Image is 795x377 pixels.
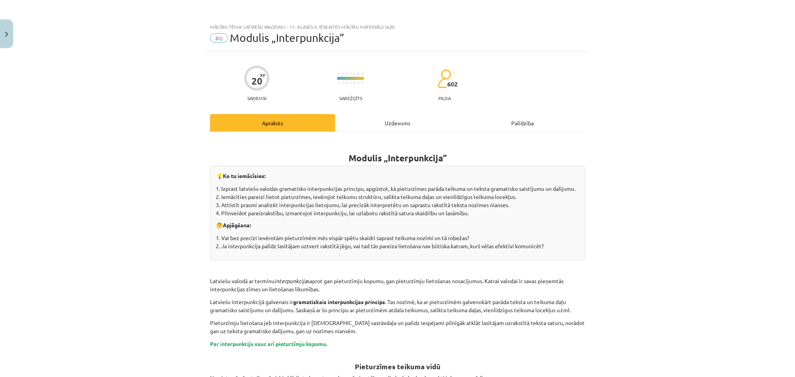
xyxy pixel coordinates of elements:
[210,340,327,347] b: Par interpunkciju sauc arī pieturzīmju kopumu.
[342,73,343,75] img: icon-short-line-57e1e144782c952c97e751825c79c345078a6d821885a25fce030b3d8c18986b.svg
[221,209,579,217] li: Pilnveidot pareizrakstību, izmantojot interpunkciju, lai uzlabotu rakstītā satura skaidrību un la...
[221,193,579,201] li: Iemācīties pareizi lietot pieturzīmes, ievērojot teikumu struktūru, salikta teikuma daļas un vien...
[339,95,362,101] p: Sarežģīts
[335,114,460,131] div: Uzdevums
[362,82,363,84] img: icon-short-line-57e1e144782c952c97e751825c79c345078a6d821885a25fce030b3d8c18986b.svg
[274,277,307,284] i: interpunkcija
[230,31,344,44] span: Modulis „Interpunkcija”
[342,82,343,84] img: icon-short-line-57e1e144782c952c97e751825c79c345078a6d821885a25fce030b3d8c18986b.svg
[210,33,228,43] span: #6
[210,298,585,314] p: Latviešu interpunkcijā galvenais ir . Tas nozīmē, ka ar pieturzīmēm galvenokārt parāda teksta un ...
[358,73,359,75] img: icon-short-line-57e1e144782c952c97e751825c79c345078a6d821885a25fce030b3d8c18986b.svg
[210,114,335,131] div: Apraksts
[460,114,585,131] div: Palīdzība
[221,201,579,209] li: Attīstīt prasmi analizēt interpunkcijas lietojumu, lai precīzāk interpretētu un saprastu rakstītā...
[216,172,579,180] p: 💡
[210,319,585,335] p: Pieturzīmju lietošana jeb interpunkcija ir [DEMOGRAPHIC_DATA] sastāvdaļa un palīdz iespējami piln...
[362,73,363,75] img: icon-short-line-57e1e144782c952c97e751825c79c345078a6d821885a25fce030b3d8c18986b.svg
[358,82,359,84] img: icon-short-line-57e1e144782c952c97e751825c79c345078a6d821885a25fce030b3d8c18986b.svg
[349,152,447,164] strong: Modulis „Interpunkcija”
[221,185,579,193] li: Izprast latviešu valodas gramatisko interpunkcijas principu, apgūstot, kā pieturzīmes parāda teik...
[293,298,385,305] b: gramatiskais interpunkcijas princips
[346,82,347,84] img: icon-short-line-57e1e144782c952c97e751825c79c345078a6d821885a25fce030b3d8c18986b.svg
[260,73,265,77] span: XP
[252,76,262,86] div: 20
[447,81,458,88] span: 602
[437,69,451,88] img: students-c634bb4e5e11cddfef0936a35e636f08e4e9abd3cc4e673bd6f9a4125e45ecb1.svg
[350,73,351,75] img: icon-short-line-57e1e144782c952c97e751825c79c345078a6d821885a25fce030b3d8c18986b.svg
[210,24,585,29] div: Mācību tēma: Latviešu valodas i - 11. klases 4. ieskaites mācību materiāls (a,b)
[221,234,579,242] li: Vai bez precīzi ievērotām pieturzīmēm mēs vispār spētu skaidri saprast teikuma nozīmi un tā robežas?
[223,172,266,179] strong: Ko tu iemācīsies:
[438,95,451,101] p: pilda
[216,221,579,229] p: 🤔
[354,82,355,84] img: icon-short-line-57e1e144782c952c97e751825c79c345078a6d821885a25fce030b3d8c18986b.svg
[346,73,347,75] img: icon-short-line-57e1e144782c952c97e751825c79c345078a6d821885a25fce030b3d8c18986b.svg
[355,362,441,371] b: Pieturzīmes teikuma vidū
[221,242,579,250] li: Ja interpunkcija palīdz lasītājam uztvert rakstītā jēgu, vai tad tās pareiza lietošana nav būtisk...
[223,221,251,228] strong: Apjēgšana:
[354,73,355,75] img: icon-short-line-57e1e144782c952c97e751825c79c345078a6d821885a25fce030b3d8c18986b.svg
[350,82,351,84] img: icon-short-line-57e1e144782c952c97e751825c79c345078a6d821885a25fce030b3d8c18986b.svg
[210,277,585,293] p: Latviešu valodā ar terminu saprot gan pieturzīmju kopumu, gan pieturzīmju lietošanas nosacījumus....
[244,95,269,101] p: Saņemsi
[5,32,8,37] img: icon-close-lesson-0947bae3869378f0d4975bcd49f059093ad1ed9edebbc8119c70593378902aed.svg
